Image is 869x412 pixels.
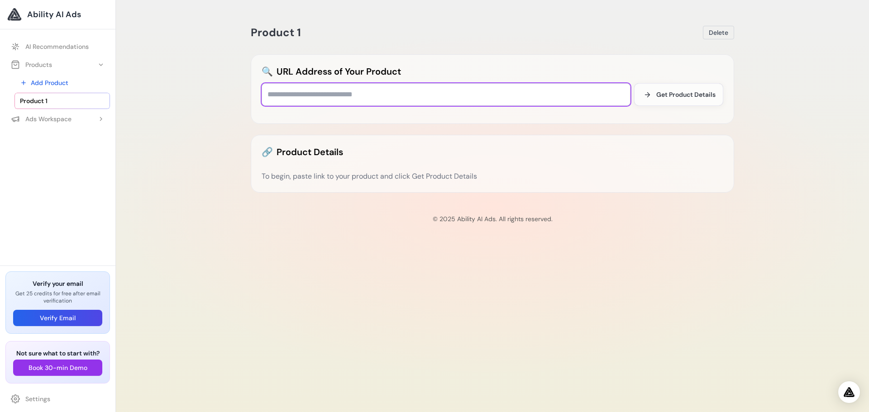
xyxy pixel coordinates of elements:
[5,391,110,407] a: Settings
[13,360,102,376] button: Book 30-min Demo
[14,93,110,109] a: Product 1
[13,290,102,304] p: Get 25 credits for free after email verification
[20,96,48,105] span: Product 1
[11,114,72,123] div: Ads Workspace
[11,60,52,69] div: Products
[13,310,102,326] button: Verify Email
[14,75,110,91] a: Add Product
[7,7,108,22] a: Ability AI Ads
[838,381,860,403] div: Open Intercom Messenger
[27,8,81,21] span: Ability AI Ads
[13,279,102,288] h3: Verify your email
[5,57,110,73] button: Products
[13,349,102,358] h3: Not sure what to start with?
[5,111,110,127] button: Ads Workspace
[5,38,110,55] a: AI Recommendations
